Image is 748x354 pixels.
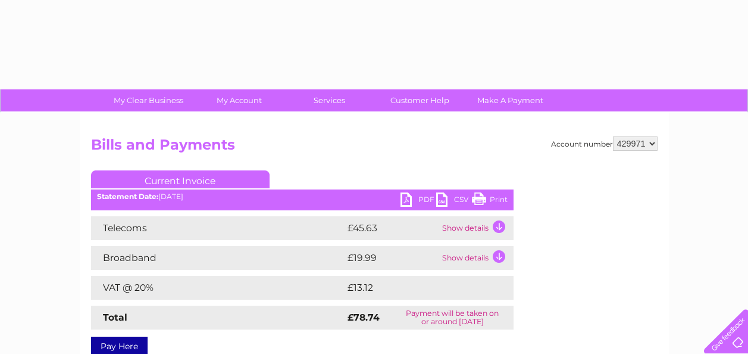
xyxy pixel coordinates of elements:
[439,246,514,270] td: Show details
[91,170,270,188] a: Current Invoice
[551,136,658,151] div: Account number
[97,192,158,201] b: Statement Date:
[280,89,378,111] a: Services
[99,89,198,111] a: My Clear Business
[400,192,436,210] a: PDF
[392,306,514,330] td: Payment will be taken on or around [DATE]
[348,312,380,323] strong: £78.74
[91,136,658,159] h2: Bills and Payments
[91,246,345,270] td: Broadband
[345,276,487,300] td: £13.12
[103,312,127,323] strong: Total
[345,216,439,240] td: £45.63
[461,89,559,111] a: Make A Payment
[91,276,345,300] td: VAT @ 20%
[436,192,472,210] a: CSV
[472,192,508,210] a: Print
[371,89,469,111] a: Customer Help
[91,192,514,201] div: [DATE]
[345,246,439,270] td: £19.99
[190,89,288,111] a: My Account
[91,216,345,240] td: Telecoms
[439,216,514,240] td: Show details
